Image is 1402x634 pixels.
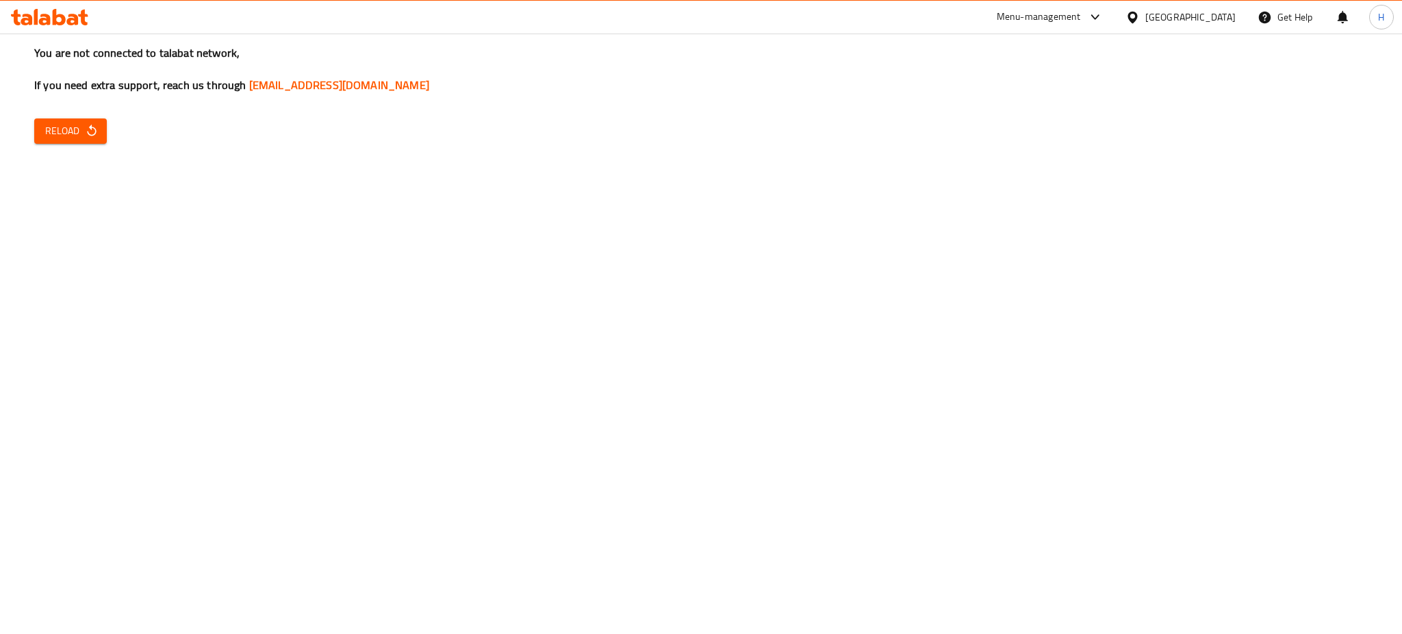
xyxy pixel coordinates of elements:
button: Reload [34,118,107,144]
span: Reload [45,123,96,140]
h3: You are not connected to talabat network, If you need extra support, reach us through [34,45,1368,93]
div: [GEOGRAPHIC_DATA] [1145,10,1236,25]
div: Menu-management [997,9,1081,25]
span: H [1378,10,1384,25]
a: [EMAIL_ADDRESS][DOMAIN_NAME] [249,75,429,95]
